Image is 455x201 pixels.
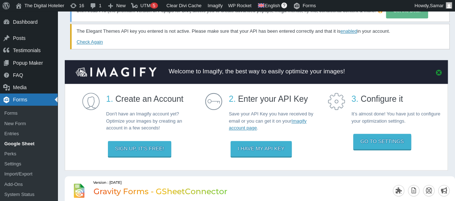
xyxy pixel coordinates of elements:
[340,28,357,34] a: enabled
[93,178,122,187] small: Version : [DATE]
[351,110,440,124] p: It’s almost done! You have just to configure your optimization settings.
[423,185,434,196] a: Support
[77,39,103,45] a: Check Again
[169,68,345,77] span: Welcome to Imagify, the best way to easily optimize your images!
[258,3,280,8] span: Showing content in: English
[76,27,445,36] p: The Elegant Themes API key you entered is not active. Please make sure that your API has been ent...
[435,69,442,76] a: Dismiss this notice
[353,134,411,149] a: Go to Settings
[229,110,318,132] p: Save your API Key you have received by email or you can get it on your .
[106,93,195,105] p: Create an Account
[430,3,443,8] span: Samar
[438,185,450,196] a: Changelog
[108,141,171,156] a: Sign up, It's FREE!
[351,93,440,105] p: Configure it
[106,110,195,132] p: Don't have an Imagify account yet? Optimize your images by creating an account in a few seconds!
[153,3,155,8] span: 5
[258,3,264,8] img: en.svg
[408,185,419,196] a: Document
[76,67,156,77] img: Imagify
[229,93,318,105] p: Enter your API Key
[94,187,227,196] span: Gravity Forms - GSheetConnector
[231,141,292,156] a: I have my API key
